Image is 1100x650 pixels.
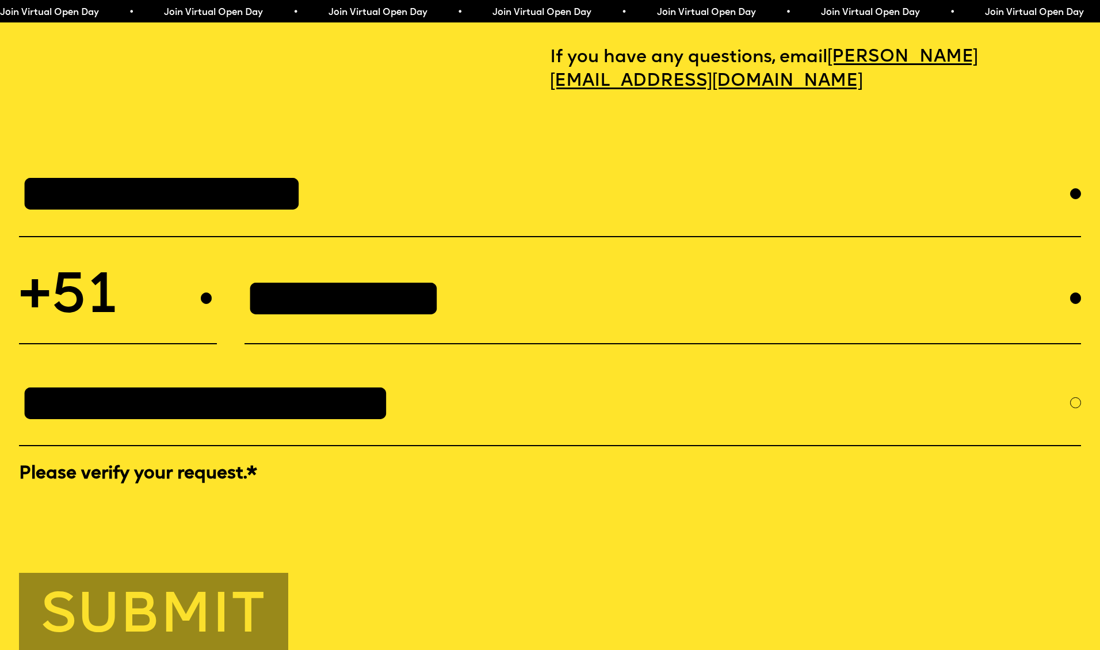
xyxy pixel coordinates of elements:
[19,490,194,535] iframe: reCAPTCHA
[950,8,955,17] span: •
[621,8,627,17] span: •
[550,41,978,98] a: [PERSON_NAME][EMAIL_ADDRESS][DOMAIN_NAME]
[293,8,298,17] span: •
[786,8,791,17] span: •
[19,462,1081,486] label: Please verify your request.
[129,8,134,17] span: •
[457,8,463,17] span: •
